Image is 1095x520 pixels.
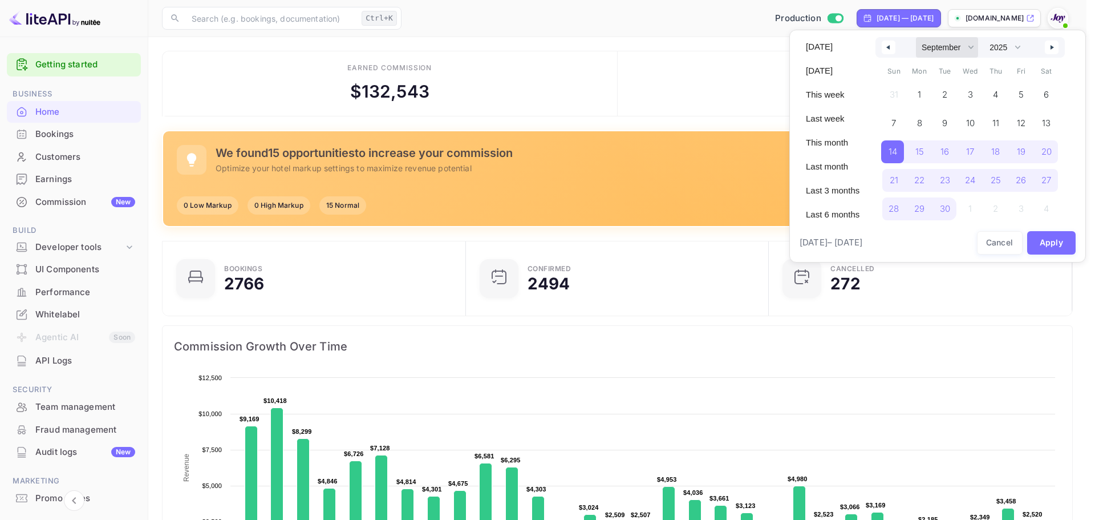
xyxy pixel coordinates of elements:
span: 4 [993,84,998,105]
button: 28 [881,195,907,217]
span: 11 [992,113,999,134]
button: 25 [983,166,1008,189]
span: Wed [958,62,983,80]
button: Last week [799,109,866,128]
span: 24 [965,170,975,191]
button: 19 [1008,138,1034,160]
button: 7 [881,109,907,132]
span: 14 [889,142,897,162]
button: 21 [881,166,907,189]
button: [DATE] [799,61,866,80]
button: Last 6 months [799,205,866,224]
button: 6 [1034,80,1060,103]
button: This month [799,133,866,152]
span: 29 [914,199,924,219]
button: 23 [932,166,958,189]
button: 11 [983,109,1008,132]
button: 18 [983,138,1008,160]
span: 16 [940,142,949,162]
button: Cancel [977,231,1023,255]
button: 27 [1034,166,1060,189]
button: Apply [1027,231,1076,255]
button: 20 [1034,138,1060,160]
span: 9 [942,113,947,134]
span: 17 [966,142,974,162]
span: 27 [1041,170,1051,191]
span: 26 [1016,170,1026,191]
button: 12 [1008,109,1034,132]
button: 3 [958,80,983,103]
span: 18 [991,142,1000,162]
span: 8 [917,113,922,134]
span: 3 [968,84,973,105]
span: 21 [890,170,898,191]
span: Sat [1034,62,1060,80]
button: This week [799,85,866,104]
span: Thu [983,62,1008,80]
span: 23 [940,170,950,191]
button: Last month [799,157,866,176]
span: 1 [918,84,921,105]
span: 28 [889,199,899,219]
button: 26 [1008,166,1034,189]
span: 7 [891,113,896,134]
span: [DATE] – [DATE] [800,236,862,249]
button: 24 [958,166,983,189]
span: Tue [932,62,958,80]
button: 15 [907,138,932,160]
span: 2 [942,84,947,105]
button: 13 [1034,109,1060,132]
span: Fri [1008,62,1034,80]
span: Sun [881,62,907,80]
span: 25 [991,170,1001,191]
button: 5 [1008,80,1034,103]
span: 5 [1019,84,1024,105]
button: 8 [907,109,932,132]
button: 16 [932,138,958,160]
button: Last 3 months [799,181,866,200]
button: 30 [932,195,958,217]
span: 13 [1042,113,1051,134]
span: 15 [915,142,924,162]
button: [DATE] [799,37,866,57]
span: 30 [940,199,950,219]
span: 12 [1017,113,1025,134]
button: 1 [907,80,932,103]
button: 9 [932,109,958,132]
span: 22 [914,170,924,191]
span: Mon [907,62,932,80]
button: 4 [983,80,1008,103]
button: 10 [958,109,983,132]
button: 14 [881,138,907,160]
button: 29 [907,195,932,217]
button: 17 [958,138,983,160]
span: 20 [1041,142,1052,162]
button: 2 [932,80,958,103]
span: 10 [966,113,975,134]
button: 22 [907,166,932,189]
span: 6 [1044,84,1049,105]
span: 19 [1017,142,1025,162]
